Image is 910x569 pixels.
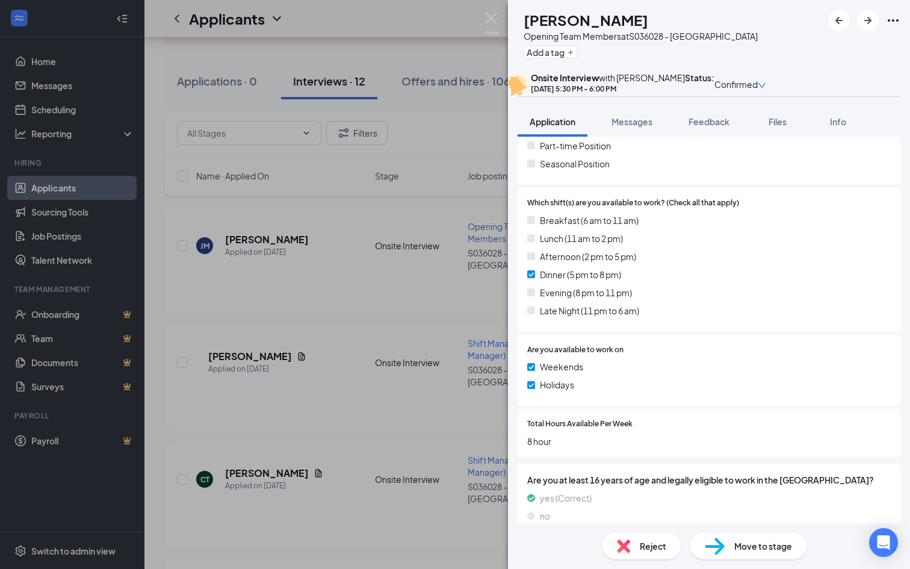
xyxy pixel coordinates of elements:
[758,81,766,90] span: down
[830,116,846,127] span: Info
[567,49,574,56] svg: Plus
[527,473,891,487] span: Are you at least 16 years of age and legally eligible to work in the [GEOGRAPHIC_DATA]?
[524,30,758,42] div: Opening Team Members at S036028 - [GEOGRAPHIC_DATA]
[540,232,623,245] span: Lunch (11 am to 2 pm)
[531,84,685,94] div: [DATE] 5:30 PM - 6:00 PM
[869,528,898,557] div: Open Intercom Messenger
[540,509,550,523] span: no
[540,139,611,152] span: Part-time Position
[531,72,599,83] b: Onsite Interview
[611,116,652,127] span: Messages
[640,539,666,553] span: Reject
[828,10,850,31] button: ArrowLeftNew
[832,13,846,28] svg: ArrowLeftNew
[769,116,787,127] span: Files
[540,491,592,505] span: yes (Correct)
[524,10,648,30] h1: [PERSON_NAME]
[540,214,639,227] span: Breakfast (6 am to 11 am)
[527,344,624,356] span: Are you available to work on
[540,378,574,391] span: Holidays
[527,418,633,430] span: Total Hours Available Per Week
[527,197,739,209] span: Which shift(s) are you available to work? (Check all that apply)
[527,435,891,448] span: 8 hour
[540,268,621,281] span: Dinner (5 pm to 8 pm)
[857,10,879,31] button: ArrowRight
[540,286,632,299] span: Evening (8 pm to 11 pm)
[685,72,714,96] div: Status :
[714,78,758,91] span: Confirmed
[886,13,900,28] svg: Ellipses
[689,116,729,127] span: Feedback
[530,116,575,127] span: Application
[540,250,636,263] span: Afternoon (2 pm to 5 pm)
[524,46,577,58] button: PlusAdd a tag
[861,13,875,28] svg: ArrowRight
[531,72,685,84] div: with [PERSON_NAME]
[734,539,792,553] span: Move to stage
[540,304,639,317] span: Late Night (11 pm to 6 am)
[540,360,583,373] span: Weekends
[540,157,610,170] span: Seasonal Position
